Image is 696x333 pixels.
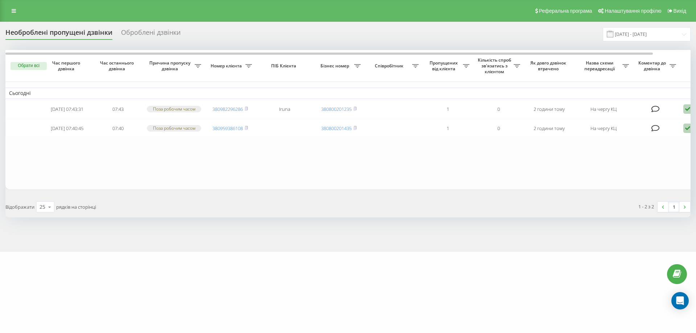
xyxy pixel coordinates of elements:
div: 1 - 2 з 2 [638,203,654,210]
div: Оброблені дзвінки [121,29,181,40]
span: Налаштування профілю [605,8,661,14]
span: Реферальна програма [539,8,592,14]
a: 380800201435 [321,125,352,132]
td: 07:40 [92,120,143,137]
span: Час останнього дзвінка [98,60,137,71]
span: Пропущених від клієнта [426,60,463,71]
span: ПІБ Клієнта [262,63,307,69]
div: Поза робочим часом [147,106,201,112]
a: 380800201235 [321,106,352,112]
span: рядків на сторінці [56,204,96,210]
td: [DATE] 07:40:45 [42,120,92,137]
td: 07:43 [92,100,143,118]
td: 0 [473,120,524,137]
button: Обрати всі [11,62,47,70]
span: Коментар до дзвінка [636,60,670,71]
span: Номер клієнта [208,63,245,69]
td: Iruna [256,100,314,118]
a: 380982296286 [212,106,243,112]
td: 1 [422,100,473,118]
span: Бізнес номер [317,63,354,69]
div: 25 [40,203,45,211]
span: Вихід [674,8,686,14]
div: Open Intercom Messenger [671,292,689,309]
span: Співробітник [368,63,412,69]
span: Причина пропуску дзвінка [147,60,195,71]
td: На чергу КЦ [575,120,633,137]
span: Час першого дзвінка [47,60,87,71]
td: [DATE] 07:43:31 [42,100,92,118]
div: Поза робочим часом [147,125,201,131]
a: 1 [668,202,679,212]
span: Кількість спроб зв'язатись з клієнтом [477,57,514,74]
td: 2 години тому [524,100,575,118]
td: 1 [422,120,473,137]
span: Назва схеми переадресації [578,60,622,71]
td: На чергу КЦ [575,100,633,118]
span: Відображати [5,204,34,210]
span: Як довго дзвінок втрачено [530,60,569,71]
td: 2 години тому [524,120,575,137]
td: 0 [473,100,524,118]
div: Необроблені пропущені дзвінки [5,29,112,40]
a: 380959386108 [212,125,243,132]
